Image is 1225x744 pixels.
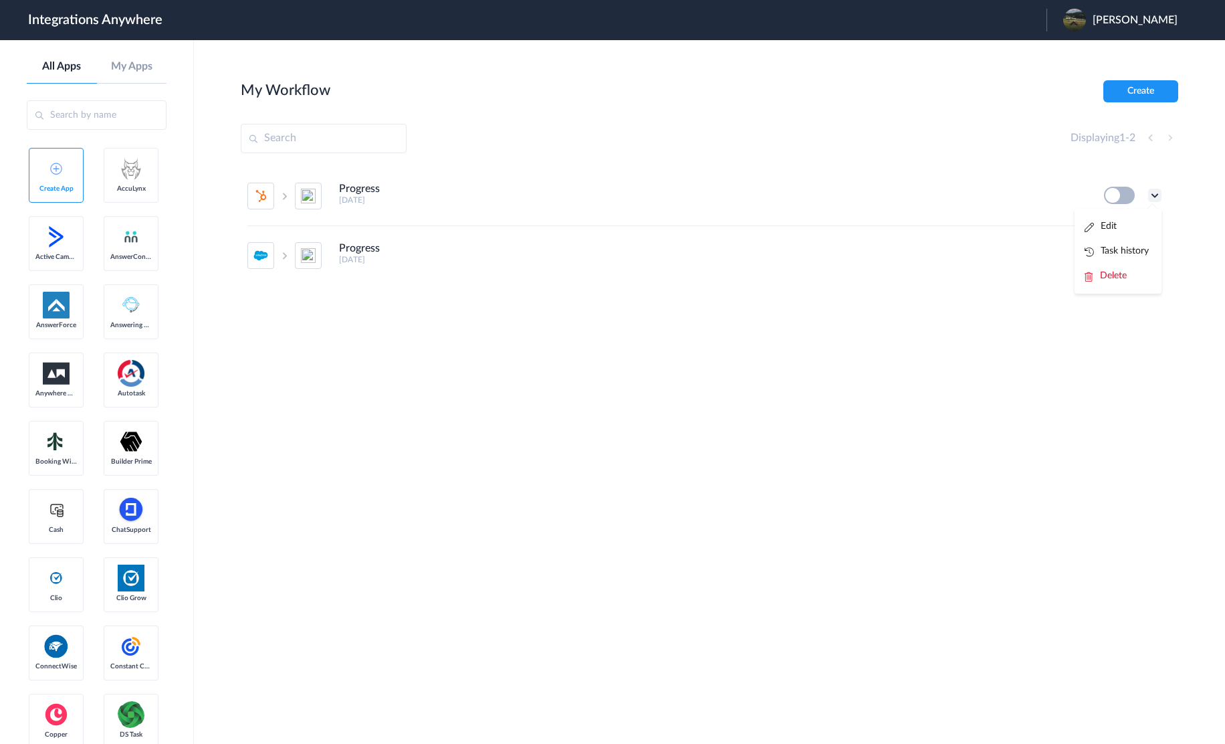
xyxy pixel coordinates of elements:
[43,223,70,250] img: active-campaign-logo.svg
[50,163,62,175] img: add-icon.svg
[118,155,144,182] img: acculynx-logo.svg
[28,12,162,28] h1: Integrations Anywhere
[27,100,166,130] input: Search by name
[118,292,144,318] img: Answering_service.png
[35,389,77,397] span: Anywhere Works
[118,360,144,387] img: autotask.png
[118,428,144,455] img: builder-prime-logo.svg
[118,633,144,660] img: constant-contact.svg
[241,82,330,99] h2: My Workflow
[118,701,144,728] img: distributedSource.png
[1100,271,1127,280] span: Delete
[339,242,380,255] h4: Progress
[43,292,70,318] img: af-app-logo.svg
[110,594,152,602] span: Clio Grow
[43,430,70,454] img: Setmore_Logo.svg
[123,229,139,245] img: answerconnect-logo.svg
[35,526,77,534] span: Cash
[110,185,152,193] span: AccuLynx
[1103,80,1178,102] button: Create
[110,389,152,397] span: Autotask
[339,183,380,195] h4: Progress
[35,185,77,193] span: Create App
[43,363,70,385] img: aww.png
[35,253,77,261] span: Active Campaign
[110,253,152,261] span: AnswerConnect
[48,502,65,518] img: cash-logo.svg
[1129,132,1135,143] span: 2
[1093,14,1178,27] span: [PERSON_NAME]
[241,124,407,153] input: Search
[110,731,152,739] span: DS Task
[110,458,152,466] span: Builder Prime
[1063,9,1086,31] img: pexels-mrwson-4275885.jpg
[43,701,70,728] img: copper-logo.svg
[48,570,64,586] img: clio-logo.svg
[35,731,77,739] span: Copper
[339,195,1086,205] h5: [DATE]
[43,633,70,659] img: connectwise.png
[97,60,167,73] a: My Apps
[110,526,152,534] span: ChatSupport
[110,662,152,670] span: Constant Contact
[35,458,77,466] span: Booking Widget
[1071,132,1135,145] h4: Displaying -
[1085,221,1117,231] a: Edit
[118,496,144,523] img: chatsupport-icon.svg
[110,321,152,329] span: Answering Service
[339,255,1086,264] h5: [DATE]
[35,321,77,329] span: AnswerForce
[118,565,144,591] img: Clio.jpg
[1085,246,1149,256] a: Task history
[35,662,77,670] span: ConnectWise
[35,594,77,602] span: Clio
[27,60,97,73] a: All Apps
[1119,132,1125,143] span: 1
